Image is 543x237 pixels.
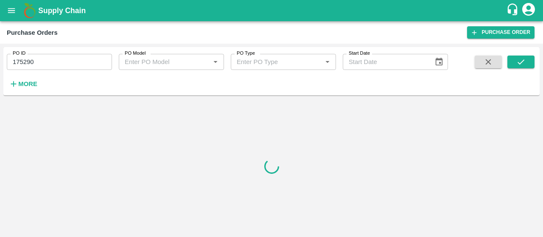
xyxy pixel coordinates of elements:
[506,3,521,18] div: customer-support
[18,81,37,87] strong: More
[125,50,146,57] label: PO Model
[431,54,447,70] button: Choose date
[210,56,221,67] button: Open
[521,2,536,20] div: account of current user
[349,50,370,57] label: Start Date
[237,50,255,57] label: PO Type
[343,54,428,70] input: Start Date
[13,50,25,57] label: PO ID
[38,6,86,15] b: Supply Chain
[467,26,535,39] a: Purchase Order
[7,54,112,70] input: Enter PO ID
[121,56,196,67] input: Enter PO Model
[233,56,308,67] input: Enter PO Type
[21,2,38,19] img: logo
[2,1,21,20] button: open drawer
[7,27,58,38] div: Purchase Orders
[38,5,506,17] a: Supply Chain
[322,56,333,67] button: Open
[7,77,39,91] button: More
